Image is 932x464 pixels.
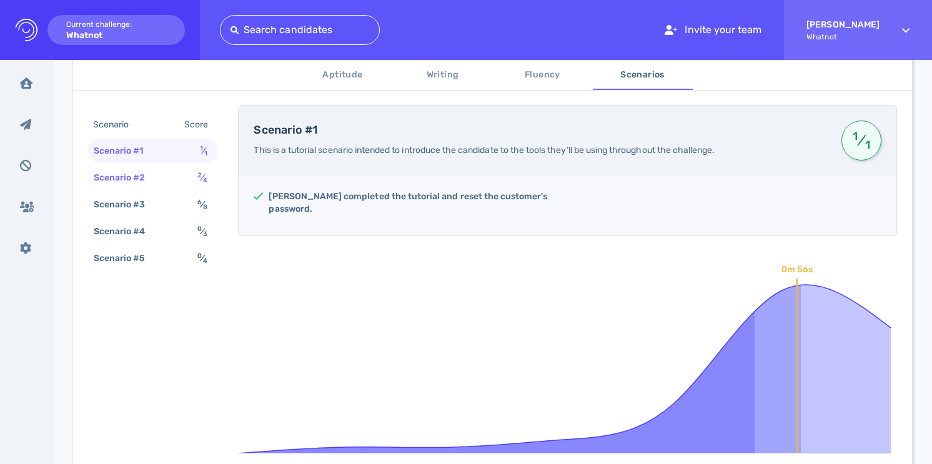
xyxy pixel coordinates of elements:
[91,116,144,134] div: Scenario
[203,176,207,184] sub: 4
[300,67,385,83] span: Aptitude
[197,225,202,233] sup: 0
[254,145,715,155] span: This is a tutorial scenario intended to introduce the candidate to the tools they’ll be using thr...
[91,195,161,214] div: Scenario #3
[200,146,207,156] span: ⁄
[91,169,161,187] div: Scenario #2
[851,129,872,152] span: ⁄
[203,230,207,238] sub: 3
[91,249,161,267] div: Scenario #5
[863,144,872,146] sub: 1
[197,172,207,183] span: ⁄
[254,124,826,137] h4: Scenario #1
[197,226,207,237] span: ⁄
[400,67,485,83] span: Writing
[806,32,880,41] span: Whatnot
[200,144,203,152] sup: 1
[91,142,159,160] div: Scenario #1
[203,257,207,265] sub: 4
[781,264,813,275] text: 0m 56s
[197,198,202,206] sup: 6
[806,19,880,30] strong: [PERSON_NAME]
[91,222,161,240] div: Scenario #4
[269,190,557,215] h5: [PERSON_NAME] completed the tutorial and reset the customer's password.
[197,171,202,179] sup: 2
[851,135,860,137] sup: 1
[204,149,207,157] sub: 1
[197,253,207,264] span: ⁄
[197,252,202,260] sup: 0
[600,67,685,83] span: Scenarios
[197,199,207,210] span: ⁄
[182,116,216,134] div: Score
[203,203,207,211] sub: 8
[500,67,585,83] span: Fluency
